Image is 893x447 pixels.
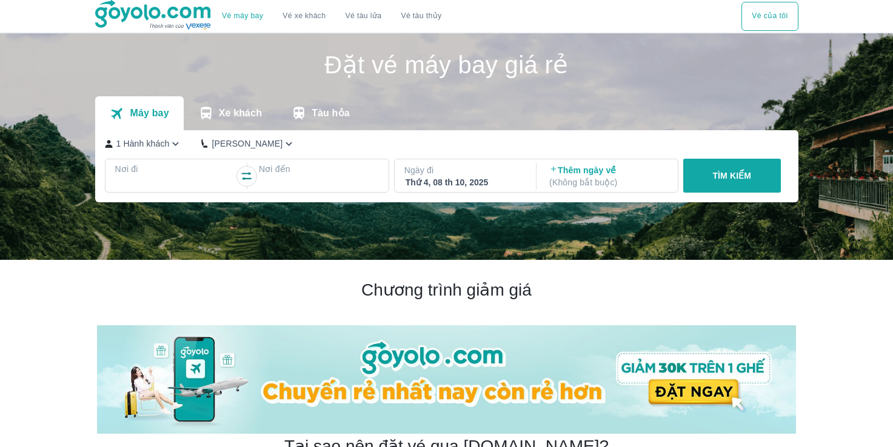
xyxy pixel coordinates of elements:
h1: Đặt vé máy bay giá rẻ [95,53,798,77]
p: Ngày đi [404,164,524,176]
p: Thêm ngày về [549,164,667,188]
p: 1 Hành khách [116,137,170,150]
p: Nơi đi [115,163,235,175]
div: choose transportation mode [741,2,798,31]
p: Tàu hỏa [312,107,350,119]
p: Xe khách [219,107,262,119]
h2: Chương trình giảm giá [97,279,796,301]
button: 1 Hành khách [105,137,182,150]
p: Nơi đến [259,163,379,175]
button: [PERSON_NAME] [201,137,295,150]
div: Thứ 4, 08 th 10, 2025 [406,176,523,188]
div: choose transportation mode [212,2,451,31]
div: transportation tabs [95,96,364,130]
a: Vé xe khách [283,12,326,21]
button: Vé tàu thủy [391,2,451,31]
p: [PERSON_NAME] [212,137,283,150]
button: TÌM KIẾM [683,159,781,193]
p: ( Không bắt buộc ) [549,176,667,188]
p: TÌM KIẾM [712,170,751,182]
p: Máy bay [130,107,169,119]
a: Vé máy bay [222,12,263,21]
button: Vé của tôi [741,2,798,31]
a: Vé tàu lửa [336,2,392,31]
img: banner-home [97,325,796,434]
